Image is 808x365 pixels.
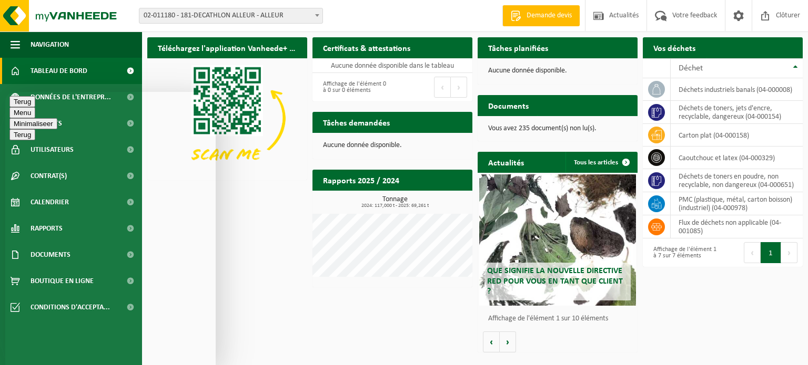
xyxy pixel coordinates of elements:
[312,37,421,58] h2: Certificats & attestations
[312,112,400,132] h2: Tâches demandées
[671,215,803,238] td: flux de déchets non applicable (04-001085)
[671,192,803,215] td: PMC (plastique, métal, carton boisson) (industriel) (04-000978)
[478,152,534,172] h2: Actualités
[565,152,637,173] a: Tous les articles
[318,76,387,99] div: Affichage de l'élément 0 à 0 sur 0 éléments
[671,169,803,192] td: déchets de toners en poudre, non recyclable, non dangereux (04-000651)
[139,8,322,23] span: 02-011180 - 181-DECATHLON ALLEUR - ALLEUR
[139,8,323,24] span: 02-011180 - 181-DECATHLON ALLEUR - ALLEUR
[479,174,636,306] a: Que signifie la nouvelle directive RED pour vous en tant que client ?
[524,11,574,21] span: Demande devis
[671,124,803,147] td: carton plat (04-000158)
[744,242,761,263] button: Previous
[679,64,703,72] span: Déchet
[671,78,803,101] td: déchets industriels banals (04-000008)
[478,95,539,116] h2: Documents
[478,37,559,58] h2: Tâches planifiées
[488,67,627,75] p: Aucune donnée disponible.
[147,58,307,178] img: Download de VHEPlus App
[671,147,803,169] td: caoutchouc et latex (04-000329)
[318,196,472,208] h3: Tonnage
[381,190,471,211] a: Consulter les rapports
[318,203,472,208] span: 2024: 117,000 t - 2025: 69,261 t
[488,315,632,322] p: Affichage de l'élément 1 sur 10 éléments
[761,242,781,263] button: 1
[643,37,706,58] h2: Vos déchets
[31,32,69,58] span: Navigation
[5,92,216,365] iframe: chat widget
[31,84,111,110] span: Données de l'entrepr...
[312,170,410,190] h2: Rapports 2025 / 2024
[648,241,718,264] div: Affichage de l'élément 1 à 7 sur 7 éléments
[312,58,472,73] td: Aucune donnée disponible dans le tableau
[500,331,516,352] button: Volgende
[323,142,462,149] p: Aucune donnée disponible.
[502,5,580,26] a: Demande devis
[434,77,451,98] button: Previous
[483,331,500,352] button: Vorige
[147,37,307,58] h2: Téléchargez l'application Vanheede+ maintenant!
[781,242,797,263] button: Next
[488,125,627,132] p: Vous avez 235 document(s) non lu(s).
[487,267,623,295] span: Que signifie la nouvelle directive RED pour vous en tant que client ?
[451,77,467,98] button: Next
[31,58,87,84] span: Tableau de bord
[671,101,803,124] td: déchets de toners, jets d'encre, recyclable, dangereux (04-000154)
